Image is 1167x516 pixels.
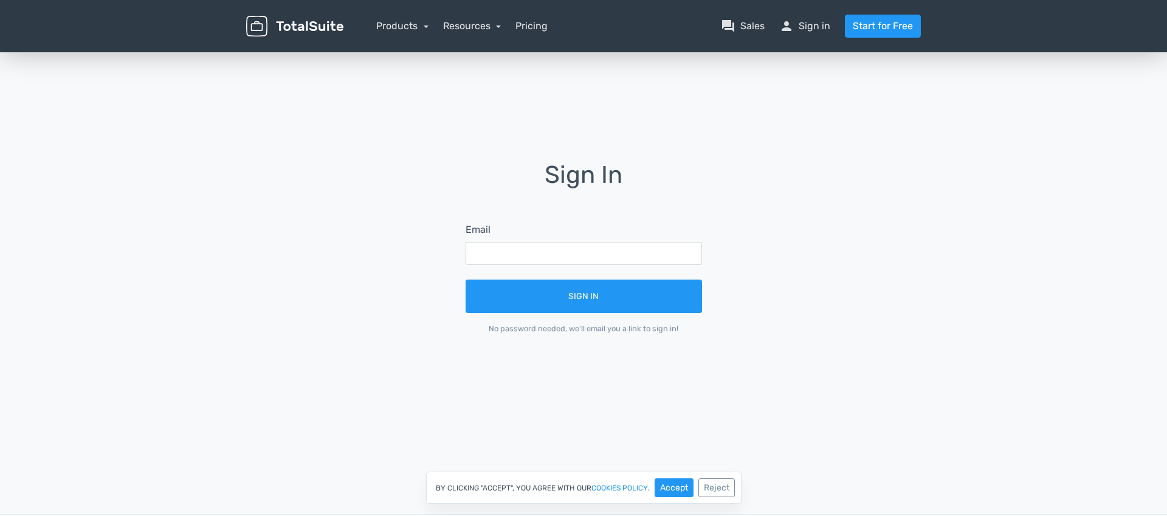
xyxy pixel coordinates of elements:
[515,19,548,33] a: Pricing
[779,19,794,33] span: person
[655,478,694,497] button: Accept
[443,20,501,32] a: Resources
[426,472,742,504] div: By clicking "Accept", you agree with our .
[466,222,491,237] label: Email
[845,15,921,38] a: Start for Free
[698,478,735,497] button: Reject
[721,19,735,33] span: question_answer
[376,20,429,32] a: Products
[779,19,830,33] a: personSign in
[466,323,702,334] div: No password needed, we'll email you a link to sign in!
[449,162,719,205] h1: Sign In
[591,484,648,492] a: cookies policy
[246,16,343,37] img: TotalSuite for WordPress
[721,19,765,33] a: question_answerSales
[466,280,702,313] button: Sign In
